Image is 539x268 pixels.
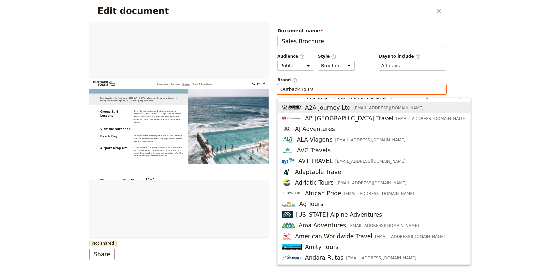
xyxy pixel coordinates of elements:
[346,255,416,261] span: [EMAIL_ADDRESS][DOMAIN_NAME]
[278,145,470,156] button: ProfileAVG Travels
[318,54,355,59] span: Style
[344,191,414,196] span: [EMAIL_ADDRESS][DOMAIN_NAME]
[277,36,446,47] input: Document name
[292,78,297,82] span: ​
[278,231,470,242] button: ProfileAmerican Worldwide Travel[EMAIL_ADDRESS][DOMAIN_NAME]
[282,169,292,175] img: Profile
[433,5,444,17] button: Close dialog
[297,146,331,154] span: AVG Travels
[25,132,97,142] h3: Beach Day
[299,221,346,229] span: Ama Adventures
[277,77,446,83] span: Brand
[298,157,333,165] span: AVT TRAVEL
[282,126,292,132] img: Profile
[282,179,292,186] img: Profile
[282,244,302,250] img: Profile
[278,199,470,209] button: ProfileAg Tours
[278,188,470,199] button: ProfileAfrican Pride[EMAIL_ADDRESS][DOMAIN_NAME]
[299,54,305,59] span: ​
[336,180,407,186] span: [EMAIL_ADDRESS][DOMAIN_NAME]
[400,5,411,17] a: testinbox+sales@fieldbook.com
[15,35,236,61] div: Spend your final day leisurely at [GEOGRAPHIC_DATA], relaxing on the sands, swimming, or visiting...
[278,209,470,220] button: Profile[US_STATE] Alpine Adventures
[278,220,470,231] button: ProfileAma Adventures[EMAIL_ADDRESS][DOMAIN_NAME]
[305,104,351,112] span: A2A Journey Ltd
[98,6,432,16] h2: Edit document
[282,116,302,121] img: Profile
[335,137,406,143] span: [EMAIL_ADDRESS][DOMAIN_NAME]
[331,54,336,59] span: ​
[282,105,302,110] img: Profile
[295,179,334,187] span: Adriatic Tours
[295,125,335,133] span: AJ Adventures
[305,114,393,122] span: AB [GEOGRAPHIC_DATA] Travel
[277,54,314,59] span: Audience
[278,166,470,177] button: ProfileAdaptable Travel
[305,254,343,262] span: Andara Rutas
[25,160,97,170] h3: Airport Drop Off
[278,102,470,113] button: ProfileA2A Journey Ltd[EMAIL_ADDRESS][DOMAIN_NAME]
[278,242,470,252] button: ProfileAmity Tours
[349,223,419,228] span: [EMAIL_ADDRESS][DOMAIN_NAME]
[305,243,339,251] span: Amity Tours
[282,233,292,240] img: Profile
[280,86,443,93] input: Brand​
[396,116,466,121] span: [EMAIL_ADDRESS][DOMAIN_NAME]
[282,211,293,218] img: Profile
[295,168,343,176] span: Adaptable Travel
[282,191,302,196] img: Profile
[194,7,216,15] a: Overview
[25,72,97,92] h3: Group Surf Lessons
[105,72,225,106] p: Dive into the excitement with our group surf lessons at [GEOGRAPHIC_DATA]’s iconic beaches! Perfe...
[305,189,341,197] span: African Pride
[278,124,470,134] button: ProfileAJ Adventures
[221,7,241,15] a: Itinerary
[381,62,400,69] button: Days to include​Clear input
[247,7,292,15] a: Terms & Conditions
[278,252,470,263] button: ProfileAndara Rutas[EMAIL_ADDRESS][DOMAIN_NAME]
[282,222,295,229] img: Profile
[278,156,470,166] button: ProfileAVT TRAVEL[EMAIL_ADDRESS][DOMAIN_NAME]
[415,54,421,59] span: ​
[296,211,382,219] span: [US_STATE] Alpine Adventures
[277,61,314,71] select: Audience​
[353,105,424,111] span: [EMAIL_ADDRESS][DOMAIN_NAME]
[278,177,470,188] button: ProfileAdriatic Tours[EMAIL_ADDRESS][DOMAIN_NAME]
[25,114,225,124] h3: Visit the surf shop
[282,255,302,261] img: Profile
[89,249,115,260] button: Share
[299,200,323,208] span: Ag Tours
[24,234,185,252] span: Terms & Conditions
[282,147,294,154] img: Profile
[379,54,446,59] span: Days to include
[105,132,225,152] p: Enjoy your free morning at [GEOGRAPHIC_DATA]! You can explore the Bondi to Coogee Walk or take a ...
[387,5,398,17] a: +61231 123 123
[318,61,355,71] select: Style​
[278,113,470,124] button: ProfileAB [GEOGRAPHIC_DATA] Travel[EMAIL_ADDRESS][DOMAIN_NAME]
[282,136,294,143] img: Profile
[297,136,333,144] span: ALA Viagens
[295,232,372,240] span: American Worldwide Travel
[162,7,188,15] a: Cover page
[8,4,67,16] img: Outback Tours logo
[412,5,424,17] button: Download pdf
[375,234,445,239] span: [EMAIL_ADDRESS][DOMAIN_NAME]
[335,159,406,164] span: [EMAIL_ADDRESS][DOMAIN_NAME]
[282,201,296,207] img: Profile
[89,241,117,246] span: Not shared
[277,27,446,34] span: Document name
[282,158,295,164] img: Profile
[105,160,225,187] p: Conclude your Sydney experience with a smooth and timely airport drop-off service, ensuring you r...
[278,134,470,145] button: ProfileALA Viagens[EMAIL_ADDRESS][DOMAIN_NAME]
